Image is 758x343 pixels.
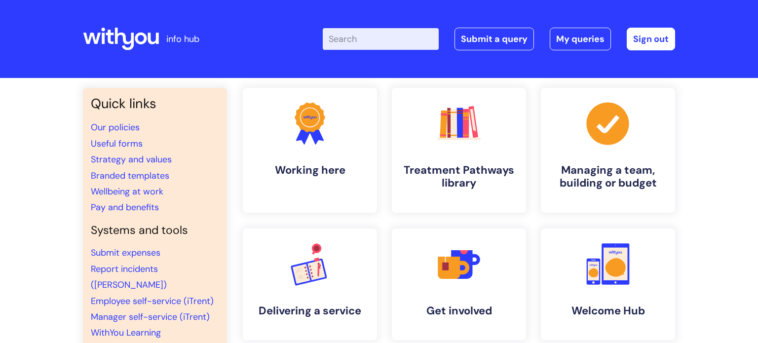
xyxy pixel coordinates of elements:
a: Strategy and values [91,153,172,165]
h4: Managing a team, building or budget [549,164,667,190]
a: Report incidents ([PERSON_NAME]) [91,263,167,291]
h4: Delivering a service [251,305,369,317]
a: Treatment Pathways library [392,88,526,213]
a: Delivering a service [243,229,377,340]
p: info hub [166,31,199,47]
a: Manager self-service (iTrent) [91,311,210,323]
h4: Working here [251,164,369,177]
a: Managing a team, building or budget [541,88,675,213]
h4: Welcome Hub [549,305,667,317]
a: Working here [243,88,377,213]
a: Employee self-service (iTrent) [91,295,214,307]
div: | - [323,28,675,50]
a: Submit expenses [91,247,160,259]
a: Pay and benefits [91,201,159,213]
h4: Get involved [400,305,518,317]
a: Sign out [627,28,675,50]
a: Branded templates [91,170,169,182]
a: Welcome Hub [541,229,675,340]
a: Our policies [91,121,140,133]
input: Search [323,28,439,50]
a: Get involved [392,229,526,340]
a: My queries [550,28,611,50]
h4: Treatment Pathways library [400,164,518,190]
a: Useful forms [91,138,143,150]
a: Wellbeing at work [91,186,163,197]
h3: Quick links [91,96,219,112]
h4: Systems and tools [91,224,219,237]
a: WithYou Learning [91,327,161,339]
a: Submit a query [455,28,534,50]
